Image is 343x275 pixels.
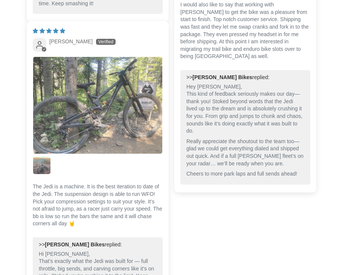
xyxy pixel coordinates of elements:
[33,57,162,154] img: User picture
[33,156,51,174] a: Link to user picture 2
[186,74,304,81] div: >> replied:
[49,38,93,44] span: [PERSON_NAME]
[33,28,65,34] span: 5 star review
[39,241,157,249] div: >> replied:
[45,241,105,247] b: [PERSON_NAME] Bikes
[33,157,50,174] img: User picture
[33,183,163,228] p: The Jedi is a machine. It is the best iteration to date of the Jedi. The suspension design is abl...
[186,138,304,167] p: Really appreciate the shoutout to the team too—glad we could get everything dialed and shipped ou...
[192,74,252,80] b: [PERSON_NAME] Bikes
[186,170,304,178] p: Cheers to more park laps and full sends ahead!
[33,57,163,154] a: Link to user picture 1
[180,1,310,60] p: I would also like to say that working with [PERSON_NAME] to get the bike was a pleasure from star...
[186,83,304,135] p: Hey [PERSON_NAME], This kind of feedback seriously makes our day—thank you! Stoked beyond words t...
